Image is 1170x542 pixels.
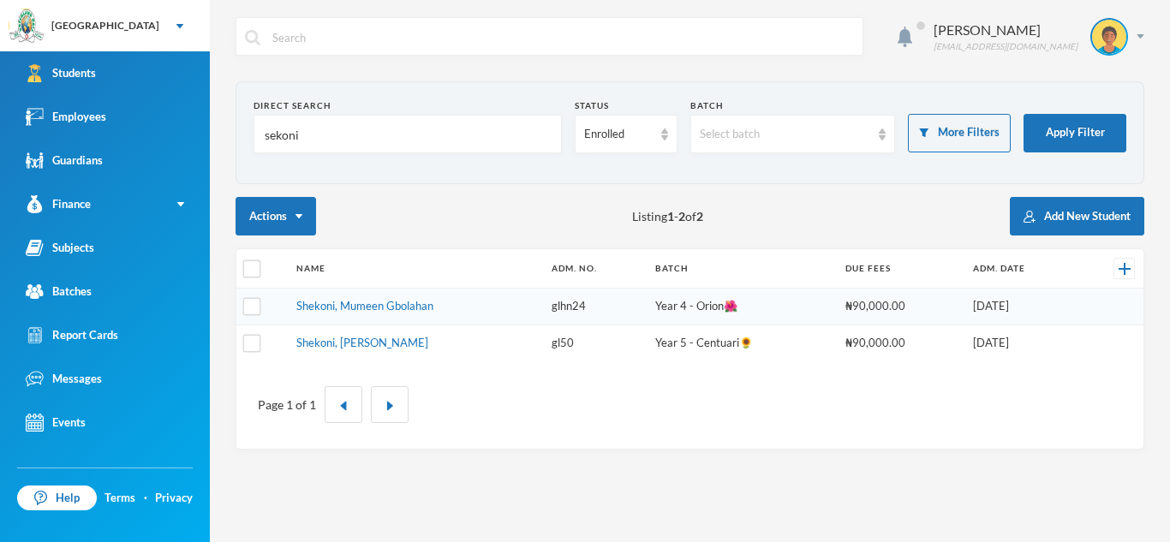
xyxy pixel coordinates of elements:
th: Adm. No. [543,249,647,289]
th: Adm. Date [964,249,1079,289]
div: Report Cards [26,326,118,344]
b: 1 [667,209,674,223]
input: Search [271,18,854,57]
div: [EMAIL_ADDRESS][DOMAIN_NAME] [934,40,1077,53]
div: Students [26,64,96,82]
div: Subjects [26,239,94,257]
div: Enrolled [584,126,653,143]
td: Year 4 - Orion🌺 [647,289,837,325]
button: More Filters [908,114,1011,152]
div: [GEOGRAPHIC_DATA] [51,18,159,33]
div: Employees [26,108,106,126]
th: Due Fees [837,249,964,289]
div: Page 1 of 1 [258,396,316,414]
span: Listing - of [632,207,703,225]
td: glhn24 [543,289,647,325]
div: Messages [26,370,102,388]
b: 2 [696,209,703,223]
img: + [1119,263,1131,275]
td: ₦90,000.00 [837,289,964,325]
a: Privacy [155,490,193,507]
div: [PERSON_NAME] [934,20,1077,40]
img: search [245,30,260,45]
div: Finance [26,195,91,213]
button: Add New Student [1010,197,1144,235]
a: Terms [104,490,135,507]
td: ₦90,000.00 [837,325,964,360]
td: [DATE] [964,325,1079,360]
button: Actions [236,197,316,235]
a: Shekoni, [PERSON_NAME] [296,336,428,349]
input: Name, Admin No, Phone number, Email Address [263,116,552,154]
td: Year 5 - Centuari🌻 [647,325,837,360]
img: STUDENT [1092,20,1126,54]
div: Batches [26,283,92,301]
th: Batch [647,249,837,289]
a: Shekoni, Mumeen Gbolahan [296,299,433,313]
div: Status [575,99,678,112]
b: 2 [678,209,685,223]
td: gl50 [543,325,647,360]
img: logo [9,9,44,44]
a: Help [17,485,97,511]
div: Select batch [700,126,871,143]
th: Name [288,249,543,289]
div: Guardians [26,152,103,170]
div: Events [26,414,86,432]
div: Batch [690,99,896,112]
div: · [144,490,147,507]
button: Apply Filter [1024,114,1126,152]
div: Direct Search [254,99,562,112]
td: [DATE] [964,289,1079,325]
